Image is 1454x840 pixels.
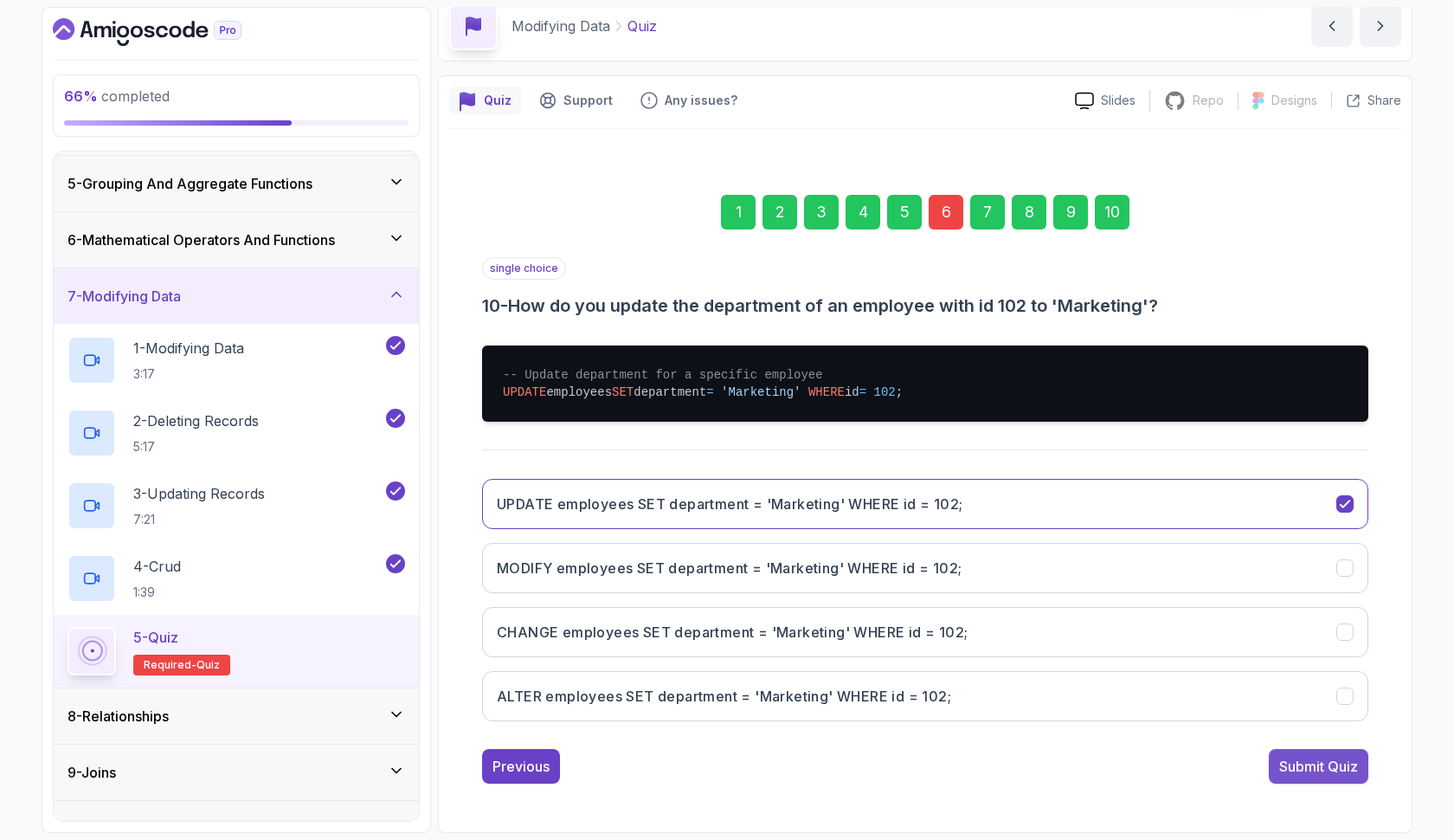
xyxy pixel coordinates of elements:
[630,87,748,114] button: Feedback button
[721,195,756,229] div: 1
[133,556,181,577] p: 4 - Crud
[68,409,405,457] button: 2-Deleting Records5:17
[563,92,613,109] p: Support
[133,438,259,456] p: 5:17
[54,745,419,800] button: 9-Joins
[133,338,244,359] p: 1 - Modifying Data
[482,257,566,280] p: single choice
[133,410,259,431] p: 2 - Deleting Records
[449,87,522,114] button: quiz button
[503,385,546,399] span: UPDATE
[721,385,801,399] span: 'Marketing'
[64,87,98,105] span: 66 %
[133,511,265,528] p: 7:21
[482,543,1368,593] button: MODIFY employees SET department = 'Marketing' WHERE id = 102;
[497,686,951,707] h3: ALTER employees SET department = 'Marketing' WHERE id = 102;
[68,818,172,839] h3: 10 - Order Of Sql
[64,87,170,105] span: completed
[612,385,634,399] span: SET
[762,195,797,229] div: 2
[1367,92,1401,109] p: Share
[54,268,419,324] button: 7-Modifying Data
[482,479,1368,529] button: UPDATE employees SET department = 'Marketing' WHERE id = 102;
[665,92,737,109] p: Any issues?
[1012,195,1046,229] div: 8
[1360,5,1401,47] button: next content
[484,92,511,109] p: Quiz
[1095,195,1129,229] div: 10
[859,385,866,399] span: =
[144,658,196,672] span: Required-
[1053,195,1088,229] div: 9
[54,212,419,268] button: 6-Mathematical Operators And Functions
[706,385,713,399] span: =
[68,762,116,783] h3: 9 - Joins
[482,749,560,784] button: Previous
[68,481,405,530] button: 3-Updating Records7:21
[54,156,419,211] button: 5-Grouping And Aggregate Functions
[1279,756,1358,777] div: Submit Quiz
[1271,92,1317,109] p: Designs
[497,494,962,514] h3: UPDATE employees SET department = 'Marketing' WHERE id = 102;
[887,195,922,229] div: 5
[482,671,1368,721] button: ALTER employees SET department = 'Marketing' WHERE id = 102;
[68,336,405,384] button: 1-Modifying Data3:17
[482,294,1368,318] h3: 10 - How do you update the department of an employee with id 102 to 'Marketing'?
[846,195,880,229] div: 4
[68,627,405,675] button: 5-QuizRequired-quiz
[1269,749,1368,784] button: Submit Quiz
[808,385,845,399] span: WHERE
[804,195,839,229] div: 3
[970,195,1005,229] div: 7
[1331,92,1401,109] button: Share
[133,365,244,383] p: 3:17
[497,622,968,643] h3: CHANGE employees SET department = 'Marketing' WHERE id = 102;
[133,483,265,504] p: 3 - Updating Records
[874,385,896,399] span: 102
[1061,92,1149,110] a: Slides
[133,627,178,648] p: 5 - Quiz
[929,195,963,229] div: 6
[529,87,623,114] button: Support button
[492,756,550,777] div: Previous
[511,16,610,36] p: Modifying Data
[54,688,419,744] button: 8-Relationships
[1311,5,1353,47] button: previous content
[482,607,1368,657] button: CHANGE employees SET department = 'Marketing' WHERE id = 102;
[627,16,657,36] p: Quiz
[68,173,312,194] h3: 5 - Grouping And Aggregate Functions
[68,229,335,250] h3: 6 - Mathematical Operators And Functions
[482,346,1368,422] pre: employees department id ;
[133,584,181,601] p: 1:39
[1193,92,1224,109] p: Repo
[503,368,823,382] span: -- Update department for a specific employee
[68,706,169,727] h3: 8 - Relationships
[1101,92,1136,109] p: Slides
[68,286,181,307] h3: 7 - Modifying Data
[497,558,962,578] h3: MODIFY employees SET department = 'Marketing' WHERE id = 102;
[68,554,405,603] button: 4-Crud1:39
[196,658,220,672] span: quiz
[53,18,281,46] a: Dashboard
